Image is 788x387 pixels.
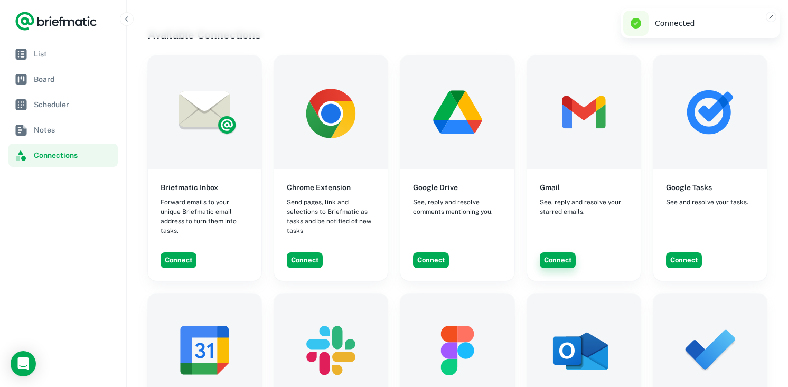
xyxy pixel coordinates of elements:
h6: Google Tasks [666,182,712,193]
h6: Gmail [540,182,560,193]
span: See, reply and resolve comments mentioning you. [413,197,501,216]
button: Connect [161,252,196,268]
span: List [34,48,114,60]
a: Board [8,68,118,91]
button: Connect [413,252,449,268]
button: Close toast [766,12,776,22]
span: Board [34,73,114,85]
a: List [8,42,118,65]
a: Scheduler [8,93,118,116]
a: Logo [15,11,97,32]
button: Connect [287,252,323,268]
span: See, reply and resolve your starred emails. [540,197,628,216]
img: Chrome Extension [274,55,388,169]
h6: Chrome Extension [287,182,351,193]
a: Connections [8,144,118,167]
span: Connections [34,149,114,161]
h6: Briefmatic Inbox [161,182,218,193]
a: Notes [8,118,118,141]
h6: Google Drive [413,182,458,193]
span: Forward emails to your unique Briefmatic email address to turn them into tasks. [161,197,249,235]
img: Briefmatic Inbox [148,55,261,169]
span: See and resolve your tasks. [666,197,748,207]
div: Open Intercom Messenger [11,351,36,376]
button: Connect [540,252,576,268]
button: Connect [666,252,702,268]
span: Send pages, link and selections to Briefmatic as tasks and be notified of new tasks [287,197,375,235]
div: Connected [655,18,758,29]
img: Gmail [527,55,641,169]
span: Scheduler [34,99,114,110]
img: Google Drive [400,55,514,169]
span: Notes [34,124,114,136]
img: Google Tasks [653,55,767,169]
